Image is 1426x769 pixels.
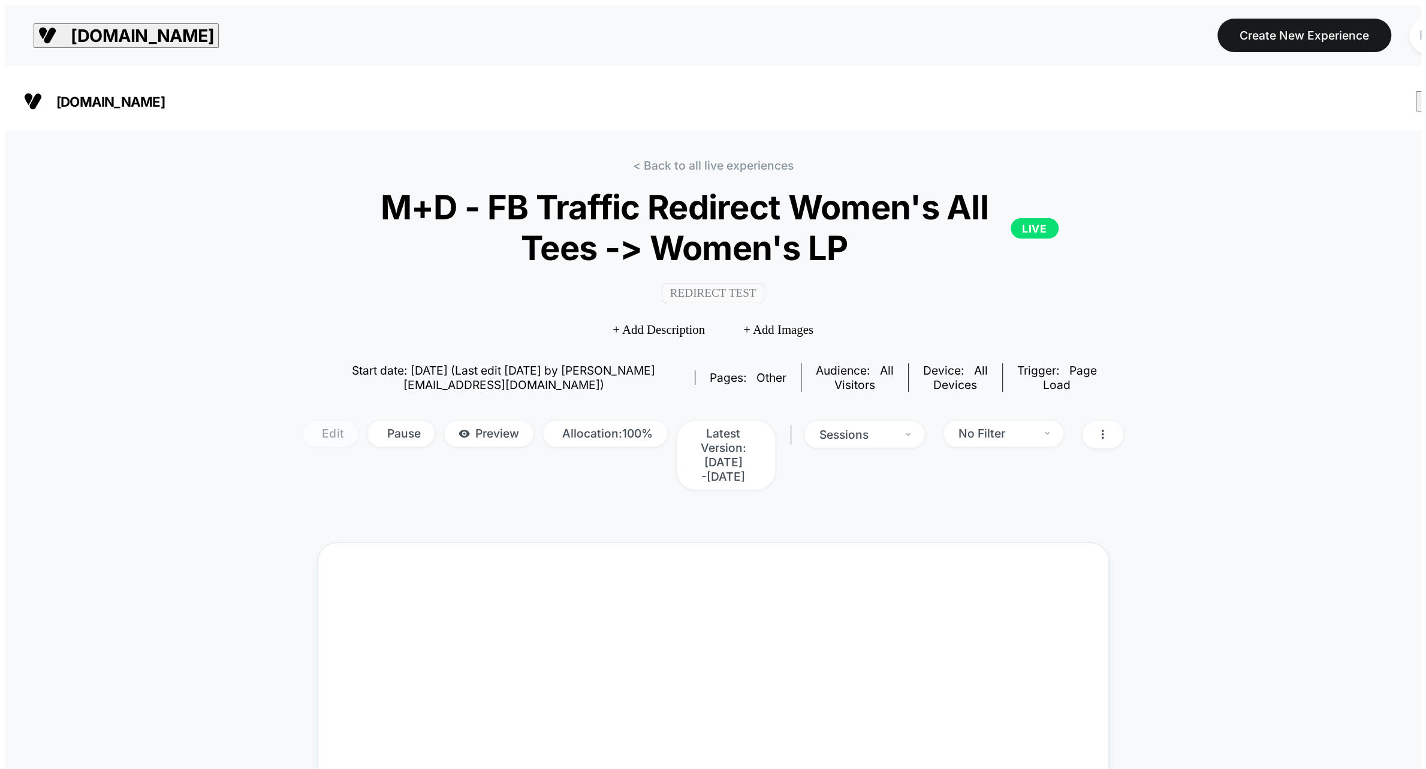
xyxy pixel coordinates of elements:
[71,25,214,46] span: [DOMAIN_NAME]
[834,363,894,392] span: All Visitors
[906,433,911,436] img: end
[444,421,533,447] span: Preview
[819,427,891,442] div: sessions
[56,94,248,110] span: [DOMAIN_NAME]
[303,421,358,447] span: Edit
[38,26,56,44] img: Visually logo
[785,421,805,449] span: |
[368,187,1059,269] span: M+D - FB Traffic Redirect Women's All Tees -> Women's LP
[710,370,786,385] div: Pages:
[34,23,219,48] button: [DOMAIN_NAME]
[1045,432,1050,435] img: end
[330,363,678,392] span: Start date: [DATE] (Last edit [DATE] by [PERSON_NAME][EMAIL_ADDRESS][DOMAIN_NAME])
[367,421,435,447] span: Pause
[1043,363,1097,392] span: Page Load
[633,158,794,173] a: < Back to all live experiences
[908,363,1002,392] span: Device:
[933,363,988,392] span: all devices
[1011,218,1058,239] p: LIVE
[1017,363,1097,392] div: Trigger:
[677,421,775,490] span: Latest Version: [DATE] - [DATE]
[958,426,1030,441] div: No Filter
[613,320,705,339] span: + Add Description
[1217,19,1391,52] button: Create New Experience
[743,322,813,337] span: + Add Images
[662,283,764,303] span: Redirect Test
[816,363,894,392] div: Audience:
[24,92,42,110] img: Visually logo
[756,370,786,385] span: other
[543,421,667,447] span: Allocation: 100%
